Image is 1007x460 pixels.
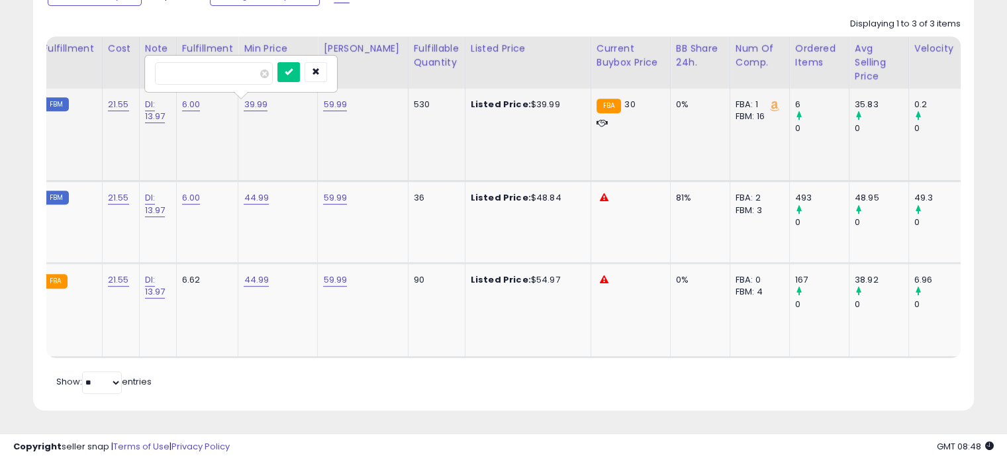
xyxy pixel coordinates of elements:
div: 36 [414,192,455,204]
a: DI: 13.97 [145,191,166,216]
div: [PERSON_NAME] [323,42,402,56]
a: 6.00 [182,98,201,111]
div: Min Price [244,42,312,56]
div: $54.97 [471,274,581,286]
div: 49.3 [914,192,968,204]
a: Terms of Use [113,440,169,453]
span: Show: entries [56,375,152,388]
div: FBM: 3 [736,205,779,216]
a: 6.00 [182,191,201,205]
div: FBM: 16 [736,111,779,122]
a: Privacy Policy [171,440,230,453]
a: 59.99 [323,98,347,111]
div: Ordered Items [795,42,843,69]
span: 2025-10-13 08:48 GMT [937,440,994,453]
small: FBA [43,274,68,289]
div: 530 [414,99,455,111]
div: 167 [795,274,849,286]
div: FBA: 0 [736,274,779,286]
div: FBA: 2 [736,192,779,204]
div: 0 [914,216,968,228]
div: 0 [914,122,968,134]
a: DI: 13.97 [145,273,166,299]
div: 493 [795,192,849,204]
a: 44.99 [244,273,269,287]
small: FBA [597,99,621,113]
b: Listed Price: [471,273,531,286]
div: Current Buybox Price [597,42,665,69]
div: 0 [855,122,908,134]
div: Velocity [914,42,963,56]
div: 0 [914,299,968,310]
div: Note [145,42,171,56]
a: 39.99 [244,98,267,111]
div: 0 [795,122,849,134]
div: FBA: 1 [736,99,779,111]
a: 44.99 [244,191,269,205]
strong: Copyright [13,440,62,453]
div: 6.96 [914,274,968,286]
div: Fulfillment [43,42,97,56]
div: 0 [855,216,908,228]
div: 6 [795,99,849,111]
div: 48.95 [855,192,908,204]
div: Cost [108,42,134,56]
div: Num of Comp. [736,42,784,69]
b: Listed Price: [471,98,531,111]
div: Avg Selling Price [855,42,903,83]
div: 35.83 [855,99,908,111]
div: 6.62 [182,274,228,286]
small: FBM [43,191,69,205]
b: Listed Price: [471,191,531,204]
div: 0 [795,216,849,228]
div: BB Share 24h. [676,42,724,69]
div: Displaying 1 to 3 of 3 items [850,18,961,30]
div: 81% [676,192,720,204]
div: $39.99 [471,99,581,111]
a: 59.99 [323,191,347,205]
a: 21.55 [108,273,129,287]
div: Listed Price [471,42,585,56]
div: Fulfillable Quantity [414,42,459,69]
div: 0 [795,299,849,310]
a: DI: 13.97 [145,98,166,123]
a: 59.99 [323,273,347,287]
div: 90 [414,274,455,286]
div: 0 [855,299,908,310]
div: 0% [676,274,720,286]
a: 21.55 [108,98,129,111]
div: $48.84 [471,192,581,204]
small: FBM [43,97,69,111]
div: 0.2 [914,99,968,111]
div: seller snap | | [13,441,230,453]
a: 21.55 [108,191,129,205]
div: 38.92 [855,274,908,286]
span: 30 [624,98,635,111]
div: Fulfillment Cost [182,42,233,69]
div: FBM: 4 [736,286,779,298]
div: 0% [676,99,720,111]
